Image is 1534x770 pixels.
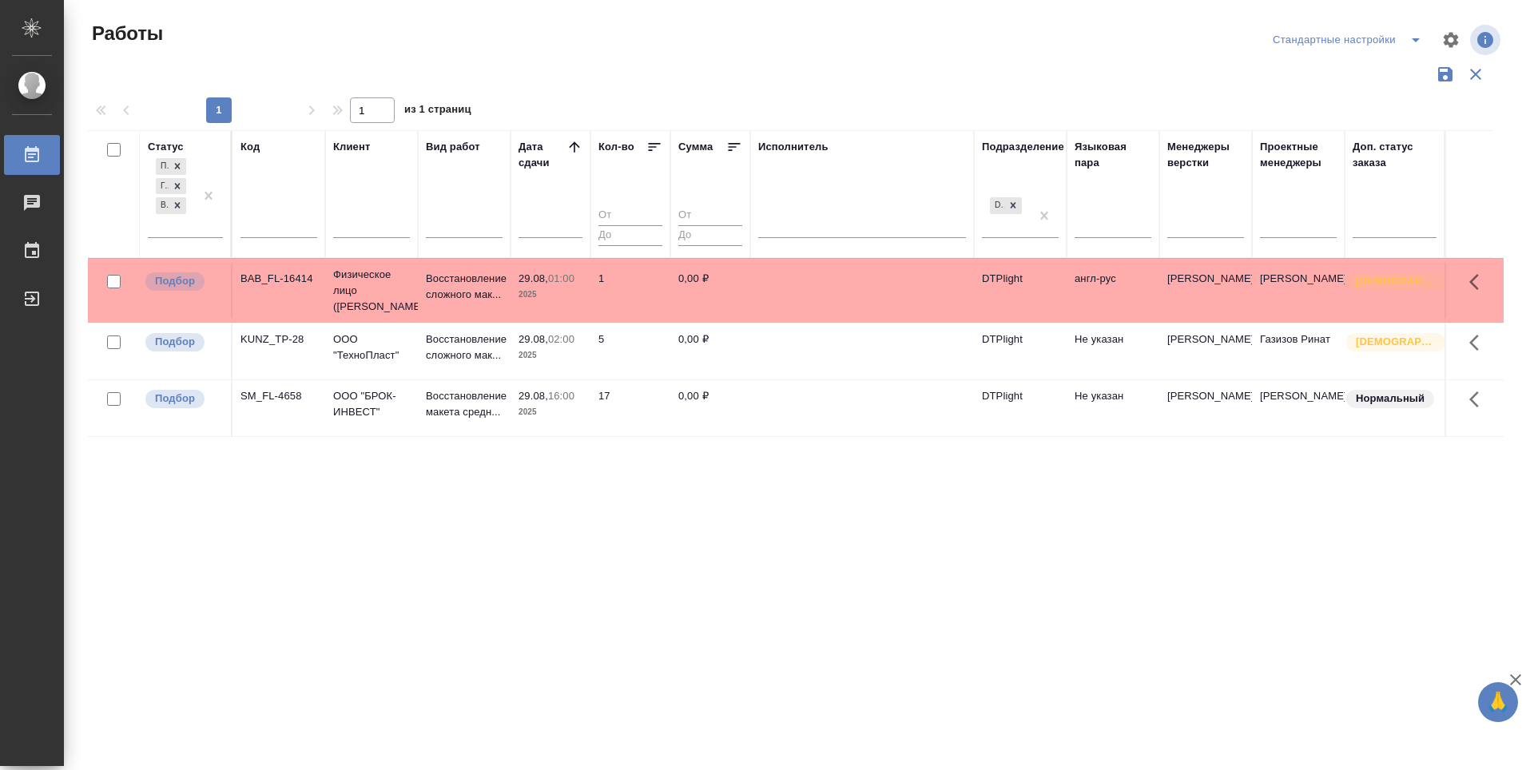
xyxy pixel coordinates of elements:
p: 29.08, [519,390,548,402]
div: Исполнитель [758,139,829,155]
div: Дата сдачи [519,139,566,171]
div: KUNZ_TP-28 [240,331,317,347]
p: 29.08, [519,272,548,284]
p: Физическое лицо ([PERSON_NAME]) [333,267,410,315]
td: 0,00 ₽ [670,263,750,319]
div: Можно подбирать исполнителей [144,271,223,292]
div: Готов к работе [156,178,169,195]
div: Статус [148,139,184,155]
td: DTPlight [974,263,1067,319]
div: Кол-во [598,139,634,155]
div: Код [240,139,260,155]
div: Подбор, Готов к работе, В работе [154,177,188,196]
td: 1 [590,263,670,319]
p: 2025 [519,404,582,420]
p: [DEMOGRAPHIC_DATA] [1356,273,1436,289]
div: Языковая пара [1075,139,1151,171]
p: Восстановление сложного мак... [426,271,503,303]
td: [PERSON_NAME] [1252,380,1345,436]
td: 0,00 ₽ [670,323,750,379]
p: 01:00 [548,272,574,284]
span: Настроить таблицу [1432,21,1470,59]
p: Нормальный [1356,391,1425,407]
p: Подбор [155,334,195,350]
td: англ-рус [1067,263,1159,319]
div: SM_FL-4658 [240,388,317,404]
p: 2025 [519,347,582,363]
p: [DEMOGRAPHIC_DATA] [1356,334,1436,350]
td: [PERSON_NAME] [1252,263,1345,319]
p: [PERSON_NAME] [1167,331,1244,347]
p: 16:00 [548,390,574,402]
td: DTPlight [974,380,1067,436]
p: [PERSON_NAME] [1167,271,1244,287]
p: Подбор [155,273,195,289]
button: Здесь прячутся важные кнопки [1460,323,1498,362]
span: из 1 страниц [404,100,471,123]
div: DTPlight [988,196,1023,216]
button: Сохранить фильтры [1430,59,1460,89]
td: Не указан [1067,323,1159,379]
button: 🙏 [1478,682,1518,722]
div: Можно подбирать исполнителей [144,388,223,410]
span: 🙏 [1484,685,1512,719]
td: Не указан [1067,380,1159,436]
input: От [678,206,742,226]
div: Подбор, Готов к работе, В работе [154,157,188,177]
button: Сбросить фильтры [1460,59,1491,89]
div: split button [1269,27,1432,53]
p: Подбор [155,391,195,407]
div: Подбор, Готов к работе, В работе [154,196,188,216]
button: Здесь прячутся важные кнопки [1460,263,1498,301]
div: Подразделение [982,139,1064,155]
p: ООО "БРОК-ИНВЕСТ" [333,388,410,420]
p: 2025 [519,287,582,303]
div: Проектные менеджеры [1260,139,1337,171]
div: Подбор [156,158,169,175]
div: Доп. статус заказа [1353,139,1437,171]
p: Восстановление макета средн... [426,388,503,420]
div: Клиент [333,139,370,155]
div: Сумма [678,139,713,155]
div: Вид работ [426,139,480,155]
td: 17 [590,380,670,436]
td: 5 [590,323,670,379]
div: BAB_FL-16414 [240,271,317,287]
span: Посмотреть информацию [1470,25,1504,55]
td: 0,00 ₽ [670,380,750,436]
div: DTPlight [990,197,1004,214]
div: Менеджеры верстки [1167,139,1244,171]
div: В работе [156,197,169,214]
p: 29.08, [519,333,548,345]
div: Можно подбирать исполнителей [144,331,223,353]
td: Газизов Ринат [1252,323,1345,379]
td: DTPlight [974,323,1067,379]
p: ООО "ТехноПласт" [333,331,410,363]
p: 02:00 [548,333,574,345]
span: Работы [88,21,163,46]
p: [PERSON_NAME] [1167,388,1244,404]
button: Здесь прячутся важные кнопки [1460,380,1498,419]
input: До [678,225,742,245]
input: До [598,225,662,245]
p: Восстановление сложного мак... [426,331,503,363]
input: От [598,206,662,226]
